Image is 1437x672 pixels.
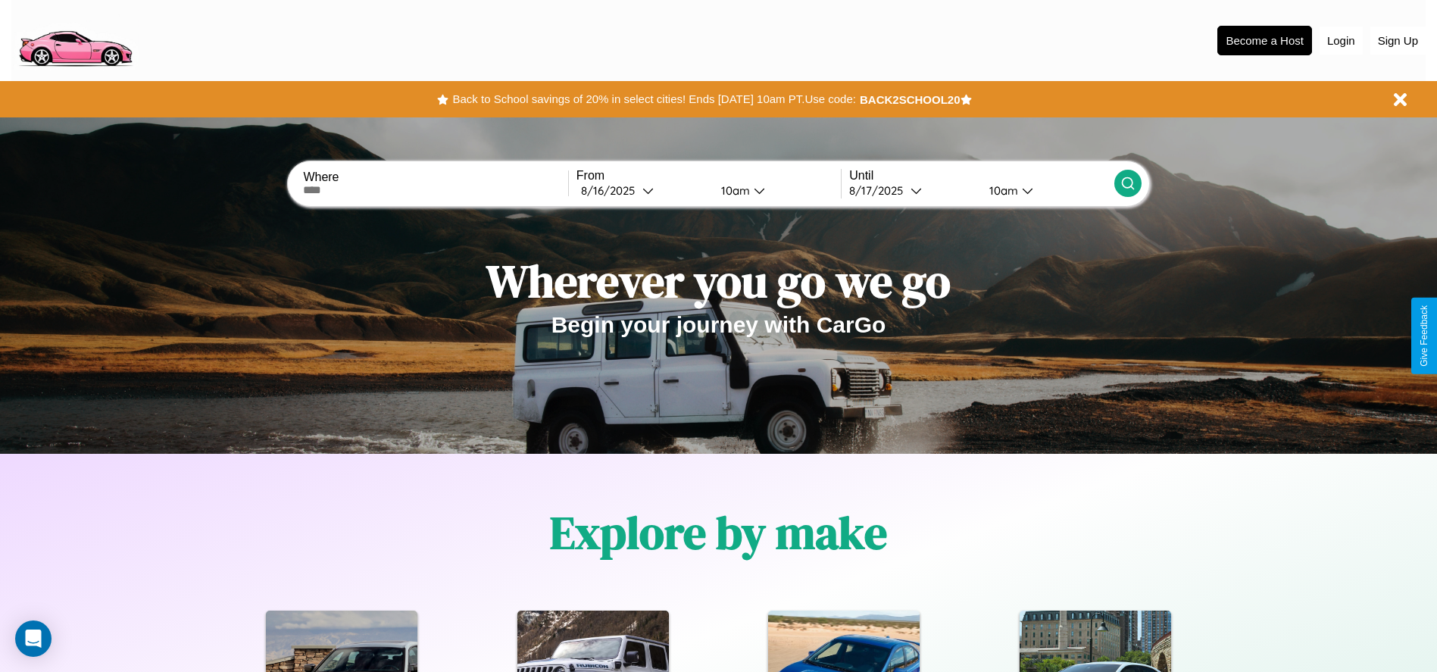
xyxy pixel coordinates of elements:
[1370,27,1426,55] button: Sign Up
[860,93,961,106] b: BACK2SCHOOL20
[1217,26,1312,55] button: Become a Host
[709,183,842,198] button: 10am
[11,8,139,70] img: logo
[1320,27,1363,55] button: Login
[303,170,567,184] label: Where
[714,183,754,198] div: 10am
[982,183,1022,198] div: 10am
[977,183,1114,198] button: 10am
[581,183,642,198] div: 8 / 16 / 2025
[576,183,709,198] button: 8/16/2025
[448,89,859,110] button: Back to School savings of 20% in select cities! Ends [DATE] 10am PT.Use code:
[1419,305,1429,367] div: Give Feedback
[849,183,911,198] div: 8 / 17 / 2025
[849,169,1114,183] label: Until
[576,169,841,183] label: From
[15,620,52,657] div: Open Intercom Messenger
[550,502,887,564] h1: Explore by make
